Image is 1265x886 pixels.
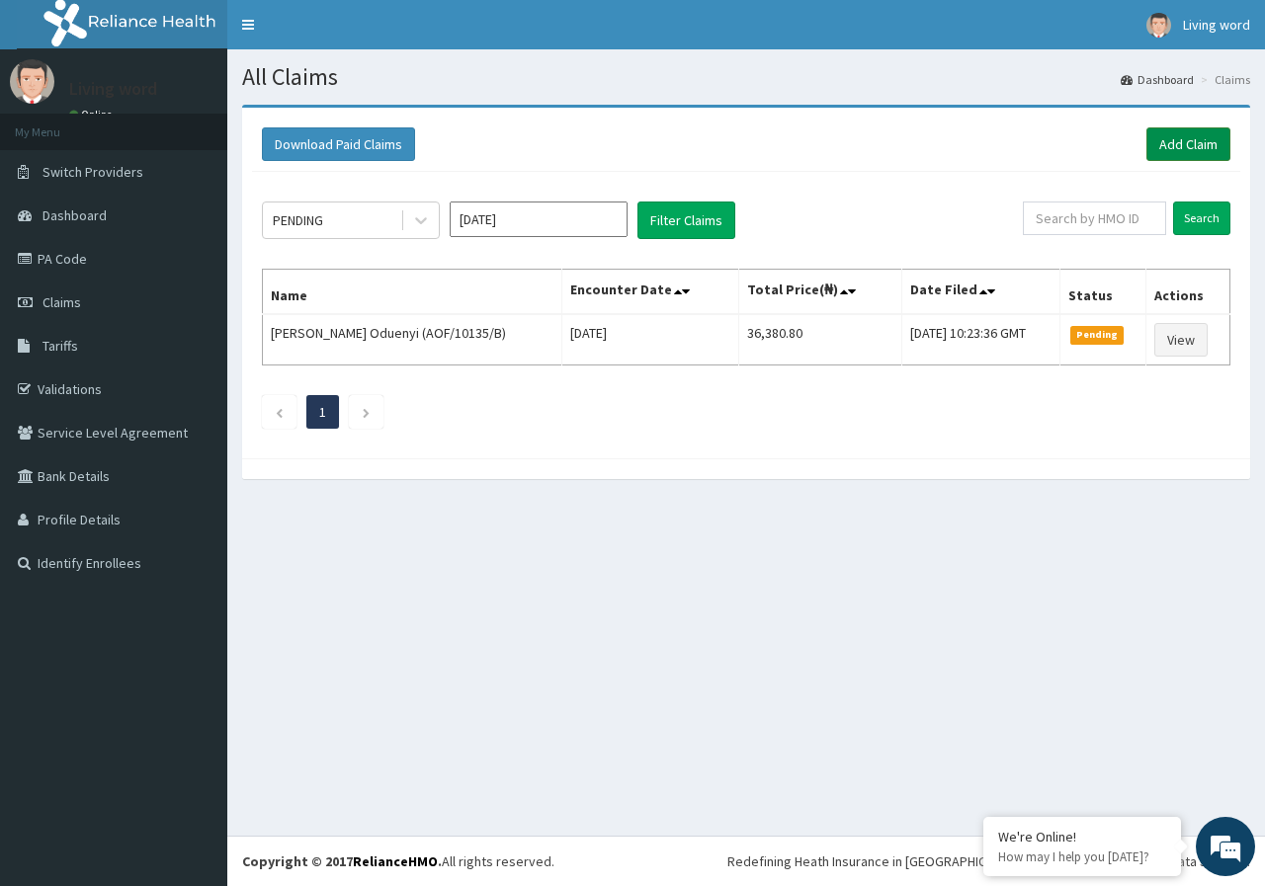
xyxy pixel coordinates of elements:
th: Encounter Date [562,270,739,315]
p: Living word [69,80,157,98]
td: [DATE] 10:23:36 GMT [902,314,1059,365]
img: User Image [10,59,54,104]
a: RelianceHMO [353,852,438,870]
a: Page 1 is your current page [319,403,326,421]
span: Tariffs [42,337,78,355]
a: Previous page [275,403,284,421]
button: Filter Claims [637,201,735,239]
th: Status [1059,270,1146,315]
th: Date Filed [902,270,1059,315]
div: We're Online! [998,828,1166,846]
th: Name [263,270,562,315]
footer: All rights reserved. [227,836,1265,886]
input: Search [1173,201,1230,235]
span: Living word [1183,16,1250,34]
li: Claims [1196,71,1250,88]
p: How may I help you today? [998,848,1166,865]
td: 36,380.80 [739,314,902,365]
span: Claims [42,293,81,311]
span: Dashboard [42,206,107,224]
div: Redefining Heath Insurance in [GEOGRAPHIC_DATA] using Telemedicine and Data Science! [727,851,1250,871]
a: Online [69,108,117,121]
a: Dashboard [1121,71,1194,88]
th: Total Price(₦) [739,270,902,315]
td: [DATE] [562,314,739,365]
th: Actions [1146,270,1230,315]
button: Download Paid Claims [262,127,415,161]
span: Pending [1070,326,1125,344]
span: Switch Providers [42,163,143,181]
a: Add Claim [1146,127,1230,161]
div: PENDING [273,210,323,230]
a: Next page [362,403,371,421]
h1: All Claims [242,64,1250,90]
input: Search by HMO ID [1023,201,1166,235]
td: [PERSON_NAME] Oduenyi (AOF/10135/B) [263,314,562,365]
a: View [1154,323,1208,357]
strong: Copyright © 2017 . [242,852,442,870]
input: Select Month and Year [450,201,628,237]
img: User Image [1146,13,1171,38]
